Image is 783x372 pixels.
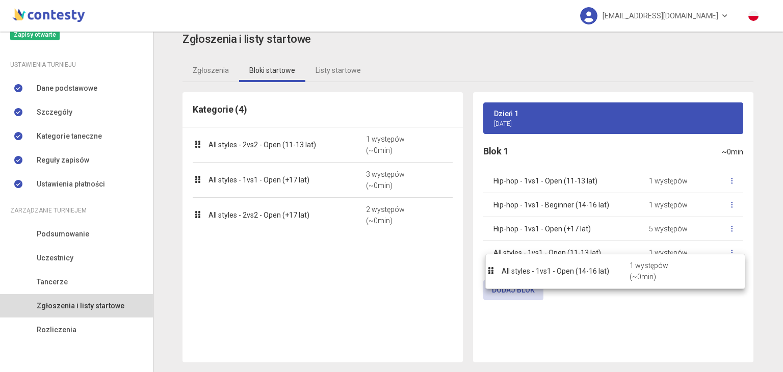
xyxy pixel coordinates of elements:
[37,324,76,335] span: Rozliczenia
[37,154,89,166] span: Reguły zapisów
[366,169,418,180] div: 3 występów
[483,146,508,156] span: Blok 1
[37,276,68,287] span: Tancerze
[208,209,309,221] div: All styles - 2vs2 - Open (+17 lat)
[10,59,143,70] div: Ustawienia turnieju
[182,31,753,48] app-title: sidebar.management.starting-list
[239,59,305,82] a: Bloki startowe
[493,175,629,187] p: Hip-hop - 1vs1 - Open (11-13 lat)
[305,59,371,82] a: Listy startowe
[10,29,60,40] span: Zapisy otwarte
[37,107,72,118] span: Szczegóły
[649,223,696,234] div: 5 występów
[10,205,87,216] span: Zarządzanie turniejem
[208,174,309,185] div: All styles - 1vs1 - Open (+17 lat)
[366,180,418,191] div: (~0min)
[649,199,696,210] div: 1 występów
[493,199,629,210] p: Hip-hop - 1vs1 - Beginner (14-16 lat)
[366,134,418,145] div: 1 występów
[603,5,718,26] span: [EMAIL_ADDRESS][DOMAIN_NAME]
[182,31,311,48] h3: Zgłoszenia i listy startowe
[193,104,247,115] span: Kategorie (4)
[494,119,733,129] p: [DATE]
[182,59,239,82] a: Zgłoszenia
[37,252,73,263] span: Uczestnicy
[649,175,696,187] div: 1 występów
[494,108,733,119] p: Dzień 1
[649,247,696,258] div: 1 występów
[366,215,418,226] div: (~0min)
[493,247,629,258] p: All styles - 1vs1 - Open (11-13 lat)
[37,83,97,94] span: Dane podstawowe
[208,139,316,150] div: All styles - 2vs2 - Open (11-13 lat)
[366,204,418,215] div: 2 występów
[37,228,89,240] span: Podsumowanie
[37,130,102,142] span: Kategorie taneczne
[37,300,124,311] span: Zgłoszenia i listy startowe
[37,178,105,190] span: Ustawienia płatności
[493,223,629,234] p: Hip-hop - 1vs1 - Open (+17 lat)
[366,145,418,156] div: (~0min)
[722,146,743,157] div: ~0min
[483,280,543,300] button: Dodaj blok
